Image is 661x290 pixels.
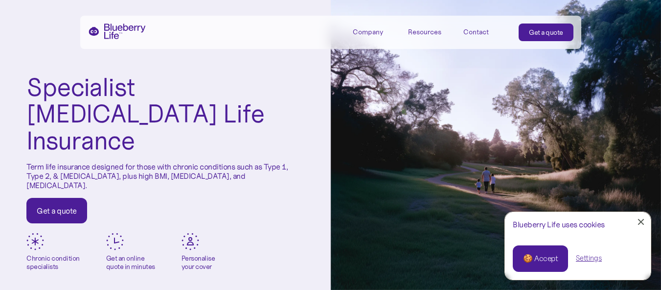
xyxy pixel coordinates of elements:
a: Close Cookie Popup [631,212,651,232]
p: Term life insurance designed for those with chronic conditions such as Type 1, Type 2, & [MEDICAL... [26,162,304,191]
div: Get a quote [529,27,563,37]
a: Settings [576,253,602,264]
div: 🍪 Accept [523,253,558,264]
a: Contact [463,24,507,40]
div: Chronic condition specialists [26,254,80,271]
div: Blueberry Life uses cookies [513,220,643,229]
h1: Specialist [MEDICAL_DATA] Life Insurance [26,74,304,154]
a: Get a quote [519,24,573,41]
div: Company [353,28,383,36]
div: Resources [408,28,441,36]
div: Get an online quote in minutes [106,254,155,271]
a: 🍪 Accept [513,245,568,272]
div: Company [353,24,397,40]
a: Get a quote [26,198,87,223]
a: home [88,24,146,39]
div: Contact [463,28,489,36]
div: Personalise your cover [182,254,215,271]
div: Get a quote [37,206,77,216]
div: Resources [408,24,452,40]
